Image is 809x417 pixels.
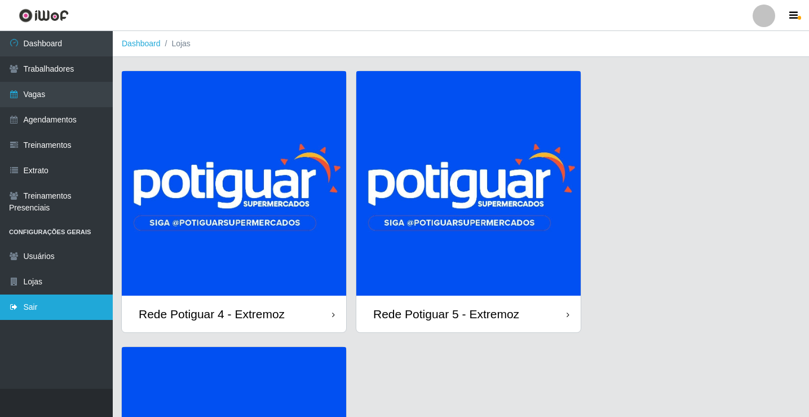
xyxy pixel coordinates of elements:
a: Rede Potiguar 5 - Extremoz [356,71,581,332]
a: Rede Potiguar 4 - Extremoz [122,71,346,332]
img: cardImg [356,71,581,296]
li: Lojas [161,38,191,50]
div: Rede Potiguar 4 - Extremoz [139,307,285,321]
img: cardImg [122,71,346,296]
div: Rede Potiguar 5 - Extremoz [373,307,519,321]
nav: breadcrumb [113,31,809,57]
a: Dashboard [122,39,161,48]
img: CoreUI Logo [19,8,69,23]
